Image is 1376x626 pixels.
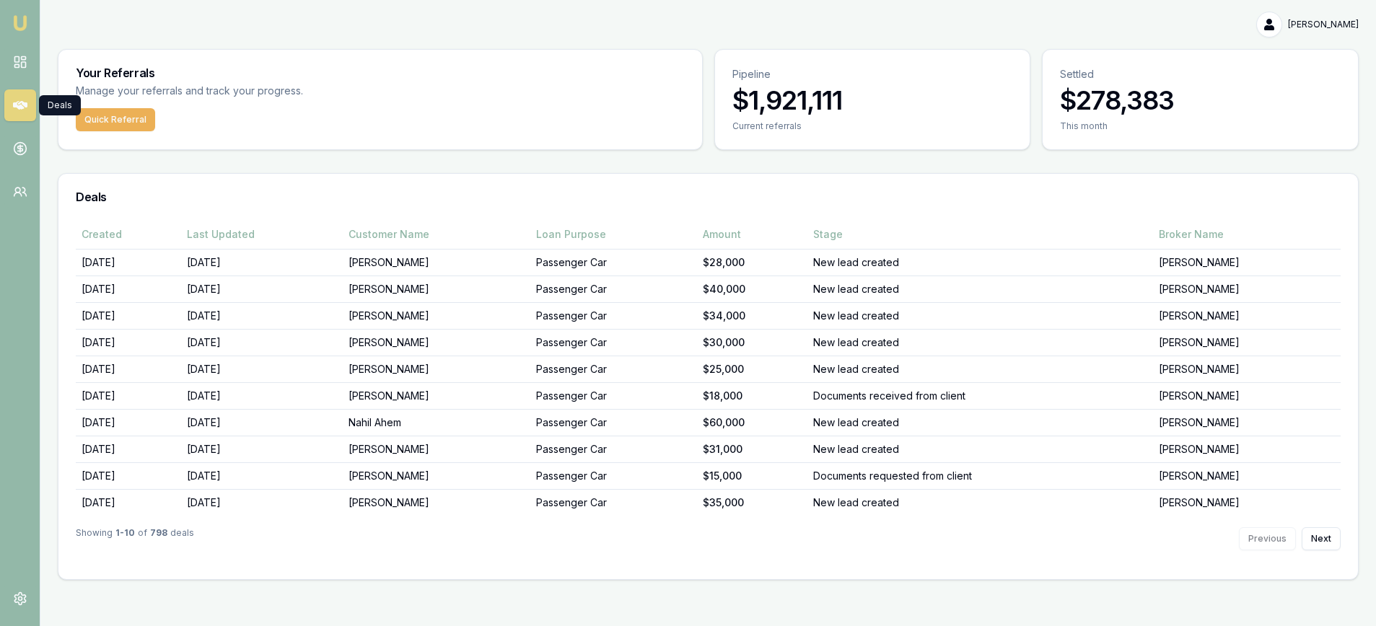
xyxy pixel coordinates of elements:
[187,227,336,242] div: Last Updated
[150,527,167,550] strong: 798
[181,356,342,382] td: [DATE]
[732,120,1013,132] div: Current referrals
[807,329,1153,356] td: New lead created
[1153,329,1341,356] td: [PERSON_NAME]
[76,275,181,302] td: [DATE]
[181,382,342,409] td: [DATE]
[181,409,342,436] td: [DATE]
[76,489,181,516] td: [DATE]
[76,462,181,489] td: [DATE]
[1153,275,1341,302] td: [PERSON_NAME]
[76,191,1341,203] h3: Deals
[703,282,801,296] div: $40,000
[76,83,445,100] p: Manage your referrals and track your progress.
[813,227,1147,242] div: Stage
[703,442,801,457] div: $31,000
[530,302,698,329] td: Passenger Car
[703,495,801,510] div: $35,000
[76,249,181,275] td: [DATE]
[1153,489,1341,516] td: [PERSON_NAME]
[1153,382,1341,409] td: [PERSON_NAME]
[1060,67,1341,81] p: Settled
[1153,356,1341,382] td: [PERSON_NAME]
[343,409,530,436] td: Nahil Ahem
[530,275,698,302] td: Passenger Car
[1153,462,1341,489] td: [PERSON_NAME]
[1060,86,1341,115] h3: $278,383
[703,389,801,403] div: $18,000
[181,462,342,489] td: [DATE]
[807,356,1153,382] td: New lead created
[536,227,692,242] div: Loan Purpose
[76,329,181,356] td: [DATE]
[82,227,175,242] div: Created
[181,275,342,302] td: [DATE]
[703,227,801,242] div: Amount
[1153,249,1341,275] td: [PERSON_NAME]
[181,329,342,356] td: [DATE]
[807,302,1153,329] td: New lead created
[703,362,801,376] div: $25,000
[76,356,181,382] td: [DATE]
[530,356,698,382] td: Passenger Car
[807,489,1153,516] td: New lead created
[181,302,342,329] td: [DATE]
[530,489,698,516] td: Passenger Car
[76,108,155,131] button: Quick Referral
[115,527,135,550] strong: 1 - 10
[343,249,530,275] td: [PERSON_NAME]
[1302,527,1341,550] button: Next
[530,382,698,409] td: Passenger Car
[732,67,1013,81] p: Pipeline
[76,67,685,79] h3: Your Referrals
[76,436,181,462] td: [DATE]
[1060,120,1341,132] div: This month
[1159,227,1335,242] div: Broker Name
[703,415,801,430] div: $60,000
[530,249,698,275] td: Passenger Car
[181,249,342,275] td: [DATE]
[343,302,530,329] td: [PERSON_NAME]
[343,275,530,302] td: [PERSON_NAME]
[703,335,801,350] div: $30,000
[181,436,342,462] td: [DATE]
[807,462,1153,489] td: Documents requested from client
[76,527,194,550] div: Showing of deals
[1153,409,1341,436] td: [PERSON_NAME]
[76,382,181,409] td: [DATE]
[343,462,530,489] td: [PERSON_NAME]
[39,95,81,115] div: Deals
[349,227,525,242] div: Customer Name
[343,329,530,356] td: [PERSON_NAME]
[530,462,698,489] td: Passenger Car
[12,14,29,32] img: emu-icon-u.png
[530,329,698,356] td: Passenger Car
[807,275,1153,302] td: New lead created
[807,382,1153,409] td: Documents received from client
[530,409,698,436] td: Passenger Car
[343,356,530,382] td: [PERSON_NAME]
[1288,19,1359,30] span: [PERSON_NAME]
[181,489,342,516] td: [DATE]
[1153,302,1341,329] td: [PERSON_NAME]
[343,489,530,516] td: [PERSON_NAME]
[807,409,1153,436] td: New lead created
[343,382,530,409] td: [PERSON_NAME]
[1153,436,1341,462] td: [PERSON_NAME]
[732,86,1013,115] h3: $1,921,111
[703,255,801,270] div: $28,000
[343,436,530,462] td: [PERSON_NAME]
[530,436,698,462] td: Passenger Car
[807,436,1153,462] td: New lead created
[76,409,181,436] td: [DATE]
[76,302,181,329] td: [DATE]
[807,249,1153,275] td: New lead created
[703,469,801,483] div: $15,000
[703,309,801,323] div: $34,000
